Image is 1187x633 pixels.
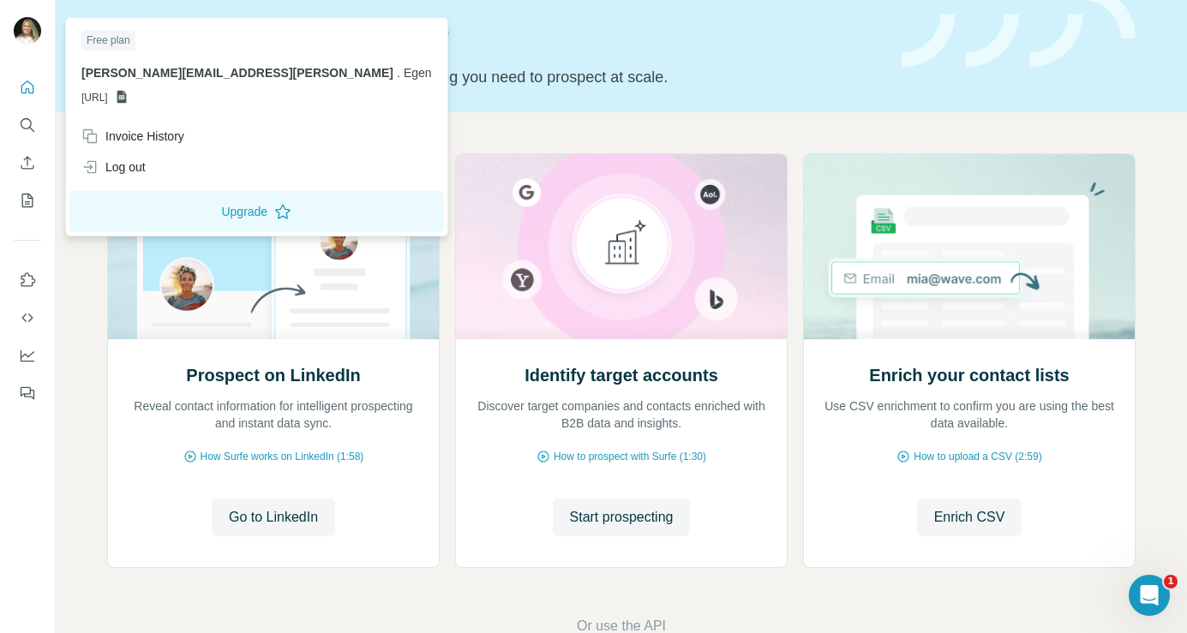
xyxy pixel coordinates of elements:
[554,449,706,464] span: How to prospect with Surfe (1:30)
[525,363,718,387] h2: Identify target accounts
[473,397,770,432] p: Discover target companies and contacts enriched with B2B data and insights.
[81,128,184,145] div: Invoice History
[1164,575,1178,588] span: 1
[869,363,1069,387] h2: Enrich your contact lists
[803,154,1136,339] img: Enrich your contact lists
[14,378,41,409] button: Feedback
[212,499,335,536] button: Go to LinkedIn
[1129,575,1170,616] iframe: Intercom live chat
[455,154,788,339] img: Identify target accounts
[81,66,393,80] span: [PERSON_NAME][EMAIL_ADDRESS][PERSON_NAME]
[934,507,1005,528] span: Enrich CSV
[107,154,440,339] img: Prospect on LinkedIn
[14,340,41,371] button: Dashboard
[14,147,41,178] button: Enrich CSV
[125,397,422,432] p: Reveal contact information for intelligent prospecting and instant data sync.
[14,302,41,333] button: Use Surfe API
[229,507,318,528] span: Go to LinkedIn
[397,66,400,80] span: .
[14,185,41,216] button: My lists
[14,265,41,296] button: Use Surfe on LinkedIn
[81,90,108,105] span: [URL]
[570,507,674,528] span: Start prospecting
[14,72,41,103] button: Quick start
[404,66,432,80] span: Egen
[107,21,881,55] h1: Let’s prospect together
[14,17,41,45] img: Avatar
[821,397,1118,432] p: Use CSV enrichment to confirm you are using the best data available.
[81,30,135,51] div: Free plan
[69,191,444,232] button: Upgrade
[186,363,360,387] h2: Prospect on LinkedIn
[14,110,41,140] button: Search
[917,499,1022,536] button: Enrich CSV
[201,449,364,464] span: How Surfe works on LinkedIn (1:58)
[553,499,691,536] button: Start prospecting
[107,65,881,89] p: Pick your starting point and we’ll provide everything you need to prospect at scale.
[81,158,146,176] div: Log out
[914,449,1041,464] span: How to upload a CSV (2:59)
